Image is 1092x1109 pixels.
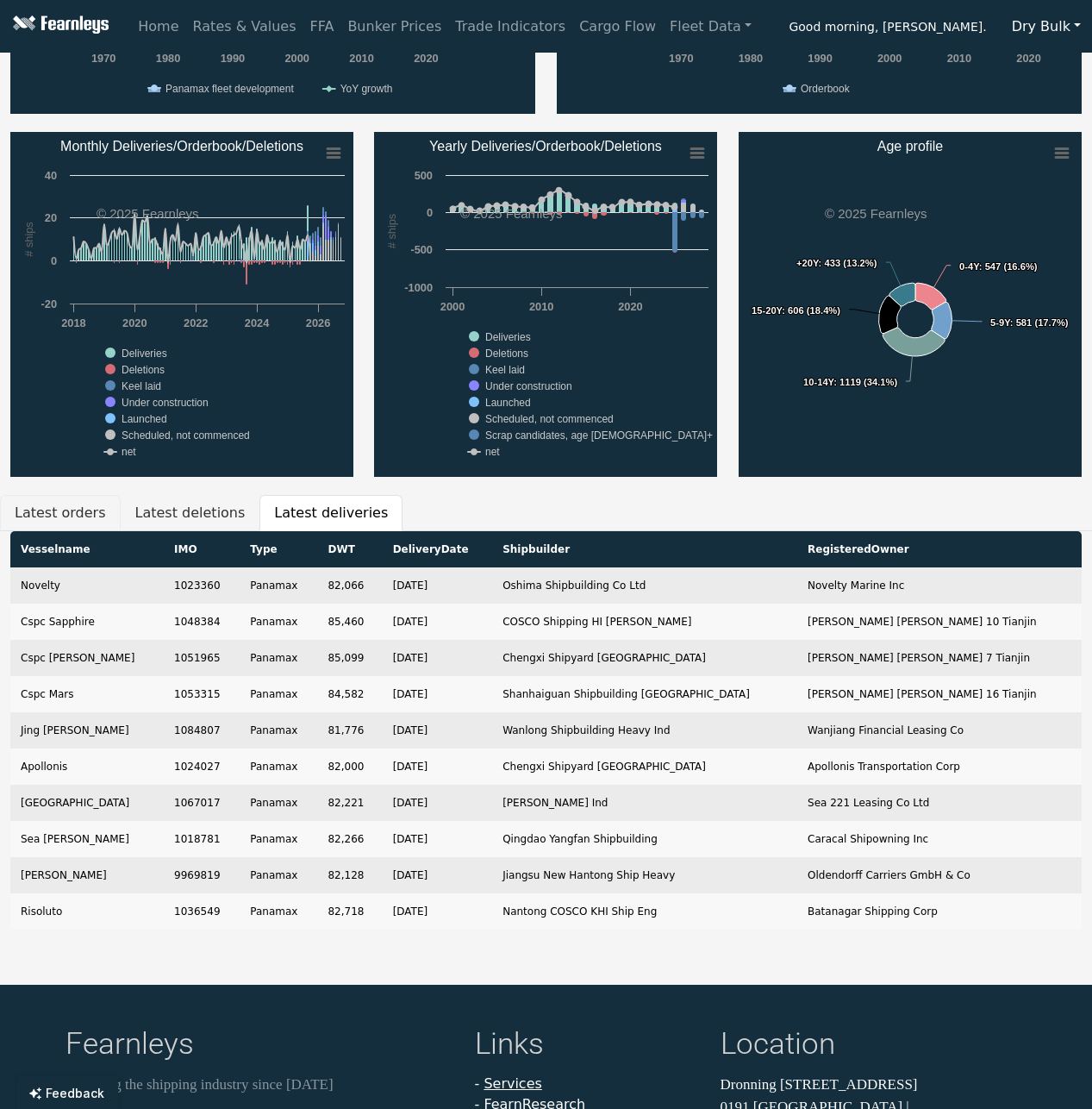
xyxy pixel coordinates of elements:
td: Caracal Shipowning Inc [797,821,1082,857]
img: Fearnleys Logo [9,16,109,37]
text: 2020 [619,300,643,313]
td: Panamax [240,567,317,604]
text: : 1119 (34.1%) [803,377,898,387]
td: 82,718 [317,893,382,930]
svg: Age profile [739,132,1082,477]
text: 2000 [877,52,901,65]
text: 2010 [349,52,373,65]
td: 81,776 [317,712,382,749]
text: Scheduled, not commenced [122,429,250,442]
td: Wanlong Shipbuilding Heavy Ind [492,712,797,749]
text: Deletions [485,348,528,360]
text: Under construction [122,397,209,409]
text: Orderbook [801,83,851,95]
text: Deliveries [122,348,167,360]
text: 40 [45,169,57,182]
text: 1980 [738,52,762,65]
td: 1036549 [164,893,240,930]
td: COSCO Shipping HI [PERSON_NAME] [492,604,797,640]
td: 84,582 [317,676,382,712]
text: Scrap candidates, age [DEMOGRAPHIC_DATA]+ [485,429,713,442]
td: [DATE] [383,676,493,712]
a: Services [484,1075,541,1092]
text: -20 [41,298,58,310]
td: Panamax [240,857,317,893]
td: Nantong COSCO KHI Ship Eng [492,893,797,930]
text: 1990 [221,52,245,65]
a: FFA [303,9,341,44]
text: 2020 [1016,52,1040,65]
td: Panamax [240,821,317,857]
td: Cspc Sapphire [10,604,164,640]
td: [DATE] [383,785,493,821]
td: Jiangsu New Hantong Ship Heavy [492,857,797,893]
td: 1048384 [164,604,240,640]
td: 82,266 [317,821,382,857]
tspan: 15-20Y [752,305,783,316]
svg: Yearly Deliveries/Orderbook/Deletions [374,132,717,477]
td: 1084807 [164,712,240,749]
text: 20 [45,211,57,224]
td: Novelty [10,567,164,604]
td: Qingdao Yangfan Shipbuilding [492,821,797,857]
text: # ships [386,214,399,249]
text: 1970 [669,52,693,65]
td: Shanhaiguan Shipbuilding [GEOGRAPHIC_DATA] [492,676,797,712]
tspan: 5-9Y [990,317,1011,328]
td: Panamax [240,640,317,676]
a: Trade Indicators [448,9,572,44]
a: Cargo Flow [572,9,663,44]
td: Panamax [240,893,317,930]
span: Good morning, [PERSON_NAME]. [789,14,986,43]
text: Under construction [485,380,572,392]
text: Keel laid [122,380,161,392]
h4: Location [721,1026,1027,1067]
td: Panamax [240,712,317,749]
button: Dry Bulk [1001,10,1092,43]
text: YoY growth [340,83,393,95]
text: 2000 [284,52,309,65]
td: [DATE] [383,640,493,676]
td: Chengxi Shipyard [GEOGRAPHIC_DATA] [492,640,797,676]
text: 2010 [529,300,553,313]
text: Launched [485,397,531,409]
text: 0 [427,206,433,219]
td: [PERSON_NAME] [PERSON_NAME] 10 Tianjin [797,604,1082,640]
text: 2010 [946,52,970,65]
td: Wanjiang Financial Leasing Co [797,712,1082,749]
td: [PERSON_NAME] Ind [492,785,797,821]
tspan: 10-14Y [803,377,835,387]
text: 1970 [91,52,115,65]
td: Batanagar Shipping Corp [797,893,1082,930]
td: 1023360 [164,567,240,604]
text: net [122,446,136,458]
td: Chengxi Shipyard [GEOGRAPHIC_DATA] [492,749,797,785]
a: Fleet Data [663,9,758,44]
text: Scheduled, not commenced [485,413,614,425]
td: [PERSON_NAME] [PERSON_NAME] 7 Tianjin [797,640,1082,676]
text: © 2025 Fearnleys [460,206,563,221]
text: # ships [22,222,35,257]
td: Sea 221 Leasing Co Ltd [797,785,1082,821]
td: [DATE] [383,712,493,749]
td: [DATE] [383,604,493,640]
th: Vesselname [10,531,164,567]
text: Deliveries [485,331,531,343]
a: Rates & Values [186,9,303,44]
td: Jing [PERSON_NAME] [10,712,164,749]
th: DeliveryDate [383,531,493,567]
td: Panamax [240,749,317,785]
th: Type [240,531,317,567]
text: 2026 [306,316,330,329]
text: -500 [411,243,434,256]
text: 0 [51,254,57,267]
td: 82,066 [317,567,382,604]
td: Cspc Mars [10,676,164,712]
th: DWT [317,531,382,567]
td: Panamax [240,676,317,712]
td: [DATE] [383,821,493,857]
td: 82,128 [317,857,382,893]
td: 82,221 [317,785,382,821]
text: : 581 (17.7%) [990,317,1069,328]
text: 1980 [156,52,180,65]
